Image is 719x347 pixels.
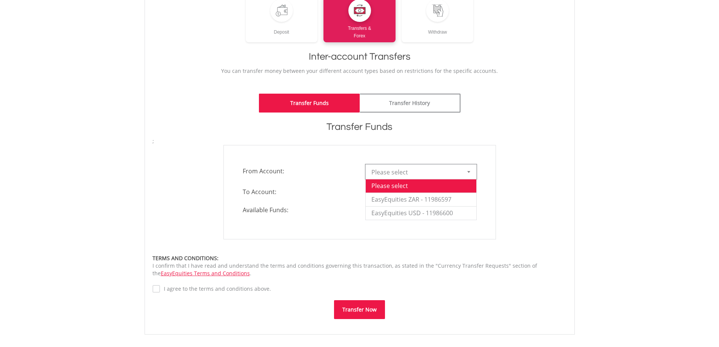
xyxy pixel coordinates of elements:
div: I confirm that I have read and understand the terms and conditions governing this transaction, as... [152,254,567,277]
form: ; [152,137,567,319]
span: From Account: [237,164,360,178]
li: EasyEquities ZAR - 11986597 [366,193,476,206]
div: Withdraw [402,22,474,36]
span: To Account: [237,185,360,199]
label: I agree to the terms and conditions above. [160,285,271,293]
button: Transfer Now [334,300,385,319]
div: Deposit [246,22,318,36]
h1: Transfer Funds [152,120,567,134]
li: EasyEquities USD - 11986600 [366,206,476,220]
li: Please select [366,179,476,193]
a: EasyEquities Terms and Conditions [161,270,250,277]
div: TERMS AND CONDITIONS: [152,254,567,262]
p: You can transfer money between your different account types based on restrictions for the specifi... [152,67,567,75]
h1: Inter-account Transfers [152,50,567,63]
a: Transfer Funds [259,94,360,113]
a: Transfer History [360,94,460,113]
span: Please select [371,165,459,180]
div: Transfers & Forex [323,22,396,40]
span: Available Funds: [237,206,360,214]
